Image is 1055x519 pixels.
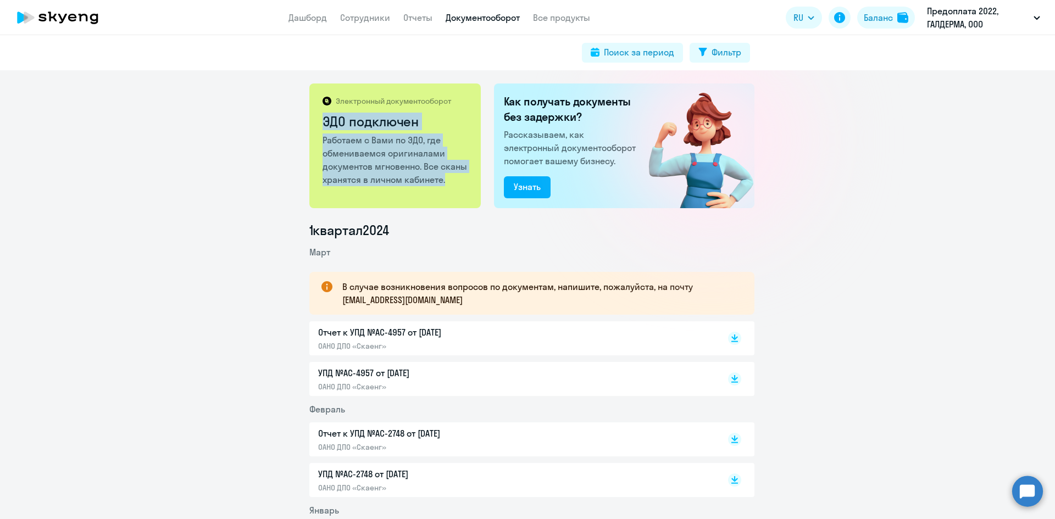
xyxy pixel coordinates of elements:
[318,341,549,351] p: ОАНО ДПО «Скаенг»
[340,12,390,23] a: Сотрудники
[927,4,1029,31] p: Предоплата 2022, ГАЛДЕРМА, ООО
[309,247,330,258] span: Март
[793,11,803,24] span: RU
[582,43,683,63] button: Поиск за период
[309,221,754,239] li: 1 квартал 2024
[288,12,327,23] a: Дашборд
[504,128,640,168] p: Рассказываем, как электронный документооборот помогает вашему бизнесу.
[309,505,339,516] span: Январь
[318,382,549,392] p: ОАНО ДПО «Скаенг»
[318,366,705,392] a: УПД №AC-4957 от [DATE]ОАНО ДПО «Скаенг»
[309,404,345,415] span: Февраль
[323,133,469,186] p: Работаем с Вами по ЭДО, где обмениваемся оригиналами документов мгновенно. Все сканы хранятся в л...
[631,83,754,208] img: connected
[318,366,549,380] p: УПД №AC-4957 от [DATE]
[336,96,451,106] p: Электронный документооборот
[318,326,549,339] p: Отчет к УПД №AC-4957 от [DATE]
[446,12,520,23] a: Документооборот
[318,442,549,452] p: ОАНО ДПО «Скаенг»
[318,483,549,493] p: ОАНО ДПО «Скаенг»
[857,7,915,29] button: Балансbalance
[504,94,640,125] h2: Как получать документы без задержки?
[690,43,750,63] button: Фильтр
[897,12,908,23] img: balance
[786,7,822,29] button: RU
[514,180,541,193] div: Узнать
[318,467,705,493] a: УПД №AC-2748 от [DATE]ОАНО ДПО «Скаенг»
[323,113,469,130] h2: ЭДО подключен
[504,176,551,198] button: Узнать
[342,280,735,306] p: В случае возникновения вопросов по документам, напишите, пожалуйста, на почту [EMAIL_ADDRESS][DOM...
[921,4,1046,31] button: Предоплата 2022, ГАЛДЕРМА, ООО
[318,326,705,351] a: Отчет к УПД №AC-4957 от [DATE]ОАНО ДПО «Скаенг»
[864,11,893,24] div: Баланс
[533,12,590,23] a: Все продукты
[318,427,705,452] a: Отчет к УПД №AC-2748 от [DATE]ОАНО ДПО «Скаенг»
[318,427,549,440] p: Отчет к УПД №AC-2748 от [DATE]
[403,12,432,23] a: Отчеты
[318,467,549,481] p: УПД №AC-2748 от [DATE]
[604,46,674,59] div: Поиск за период
[712,46,741,59] div: Фильтр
